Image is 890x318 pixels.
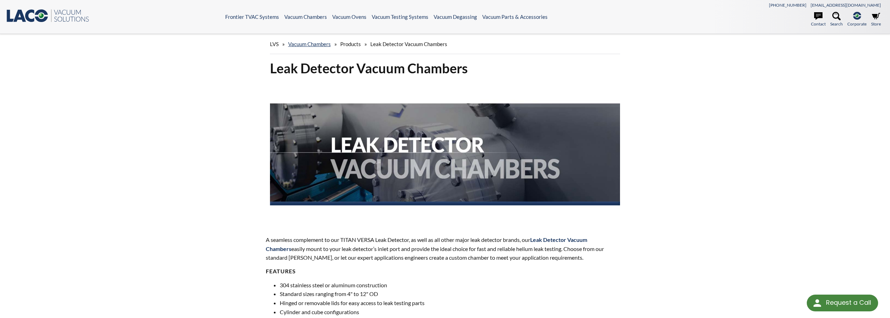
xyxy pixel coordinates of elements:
a: Contact [811,12,826,27]
div: » » » [270,34,620,54]
strong: Leak Detector Vacuum Chambers [266,236,587,252]
a: Search [830,12,843,27]
li: Standard sizes ranging from 4" to 12" OD [280,289,625,298]
span: Leak Detector Vacuum Chambers [370,41,447,47]
div: Request a Call [807,295,878,311]
img: Leak Test Vacuum Chambers header [270,82,620,222]
img: round button [812,297,823,309]
span: Products [340,41,361,47]
h1: Leak Detector Vacuum Chambers [270,60,620,77]
a: Vacuum Testing Systems [372,14,428,20]
a: [EMAIL_ADDRESS][DOMAIN_NAME] [811,2,881,8]
div: Request a Call [826,295,871,311]
p: A seamless complement to our TITAN VERSA Leak Detector, as well as all other major leak detector ... [266,235,625,262]
a: Vacuum Chambers [288,41,331,47]
a: Vacuum Ovens [332,14,366,20]
a: Vacuum Chambers [284,14,327,20]
span: Corporate [847,21,867,27]
a: Frontier TVAC Systems [225,14,279,20]
a: Vacuum Parts & Accessories [482,14,548,20]
a: Vacuum Degassing [434,14,477,20]
span: LVS [270,41,279,47]
li: Cylinder and cube configurations [280,308,625,317]
a: Store [871,12,881,27]
h4: Features [266,268,625,275]
li: Hinged or removable lids for easy access to leak testing parts [280,298,625,308]
li: 304 stainless steel or aluminum construction [280,281,625,290]
a: [PHONE_NUMBER] [769,2,806,8]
